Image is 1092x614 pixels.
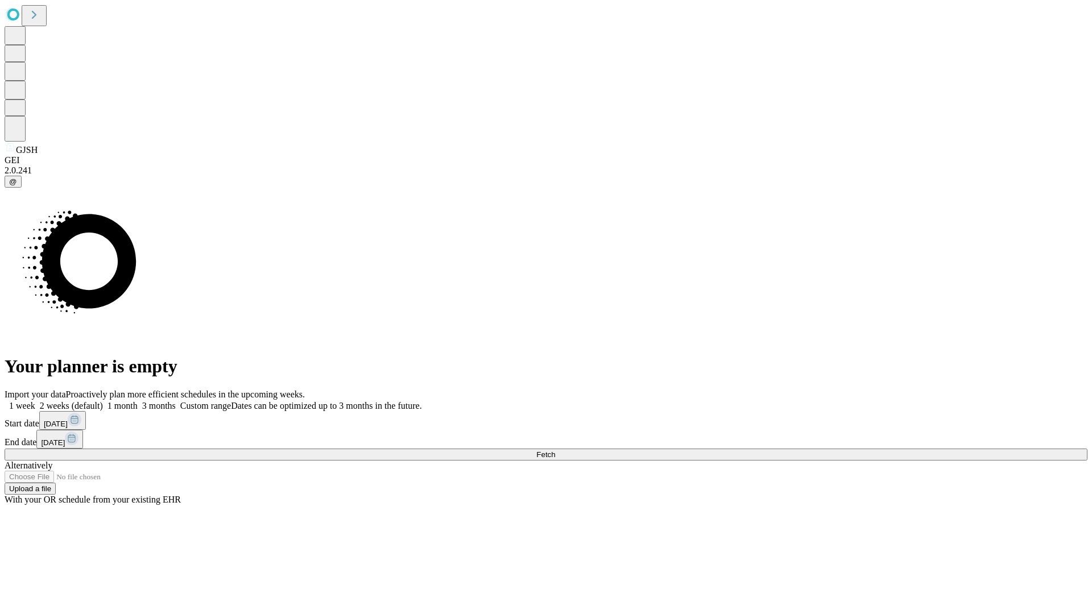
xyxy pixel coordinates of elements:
span: Custom range [180,401,231,410]
button: Fetch [5,449,1087,460]
span: 2 weeks (default) [40,401,103,410]
h1: Your planner is empty [5,356,1087,377]
div: End date [5,430,1087,449]
div: 2.0.241 [5,165,1087,176]
button: [DATE] [39,411,86,430]
div: Start date [5,411,1087,430]
span: 1 week [9,401,35,410]
span: [DATE] [44,420,68,428]
button: @ [5,176,22,188]
div: GEI [5,155,1087,165]
span: Alternatively [5,460,52,470]
span: @ [9,177,17,186]
button: Upload a file [5,483,56,495]
span: Proactively plan more efficient schedules in the upcoming weeks. [66,389,305,399]
span: With your OR schedule from your existing EHR [5,495,181,504]
button: [DATE] [36,430,83,449]
span: GJSH [16,145,38,155]
span: Import your data [5,389,66,399]
span: Dates can be optimized up to 3 months in the future. [231,401,421,410]
span: Fetch [536,450,555,459]
span: 1 month [107,401,138,410]
span: 3 months [142,401,176,410]
span: [DATE] [41,438,65,447]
